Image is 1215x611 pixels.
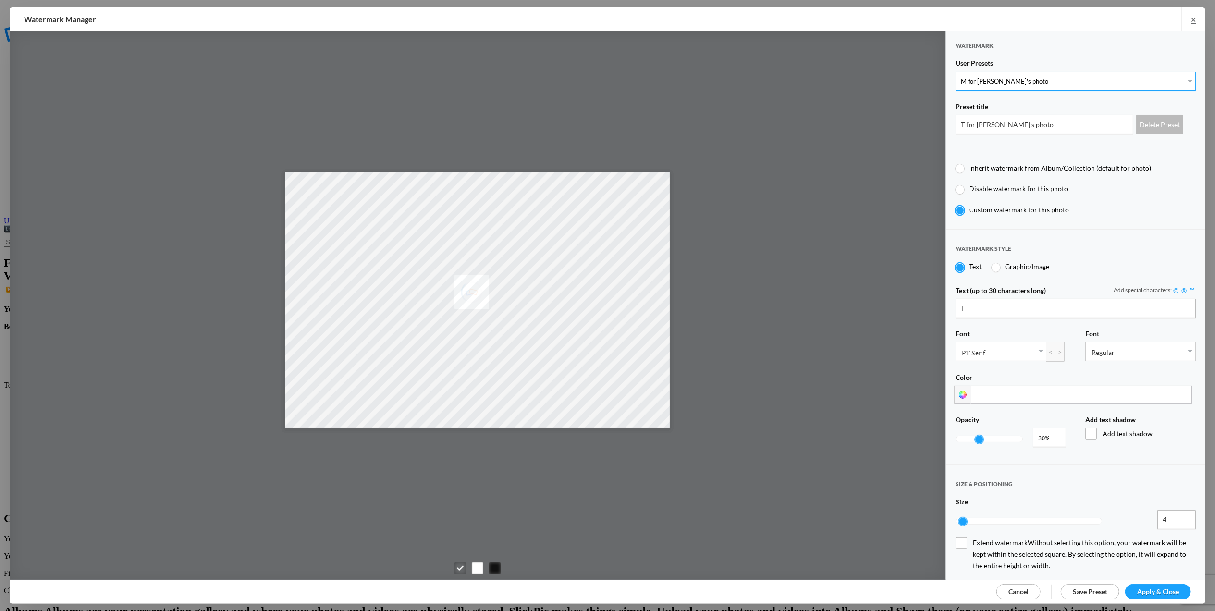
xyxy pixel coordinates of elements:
span: Font [956,330,970,342]
span: Watermark [956,42,994,58]
a: Save Preset [1061,584,1119,599]
span: Text [970,262,982,270]
span: Watermark style [956,245,1011,261]
input: Enter your text here, for example: © Andy Anderson [956,299,1196,318]
div: Add special characters: [1114,286,1196,294]
span: Extend watermark [956,537,1196,572]
span: Text (up to 30 characters long) [956,286,1046,299]
a: ™ [1188,286,1196,294]
span: Size [956,498,968,510]
a: PT Serif [956,342,1046,361]
span: SIZE & POSITIONING [956,480,1013,496]
span: Cancel [1008,587,1029,596]
a: Apply & Close [1125,584,1191,599]
a: Cancel [996,584,1041,599]
div: > [1055,342,1065,362]
span: Without selecting this option, your watermark will be kept within the selected square. By selecti... [973,538,1186,570]
span: Opacity [956,415,979,428]
span: User Presets [956,59,993,72]
a: © [1172,286,1180,294]
a: ® [1180,286,1188,294]
span: Add text shadow [1085,415,1136,428]
a: × [1181,7,1205,31]
span: Color [956,373,972,386]
span: Graphic/Image [1005,262,1049,270]
div: < [1046,342,1055,362]
span: Disable watermark for this photo [970,184,1068,193]
h2: Watermark Manager [24,7,785,31]
input: Name for your Watermark Preset [956,115,1133,134]
span: Apply & Close [1137,587,1179,596]
a: Regular [1086,342,1195,361]
span: Preset title [956,102,988,115]
span: 30% [1038,433,1055,443]
span: Inherit watermark from Album/Collection (default for photo) [970,164,1152,172]
span: Custom watermark for this photo [970,206,1069,214]
span: Save Preset [1073,587,1107,596]
span: Font [1085,330,1099,342]
div: Delete Preset [1136,115,1183,134]
span: Add text shadow [1085,428,1196,440]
